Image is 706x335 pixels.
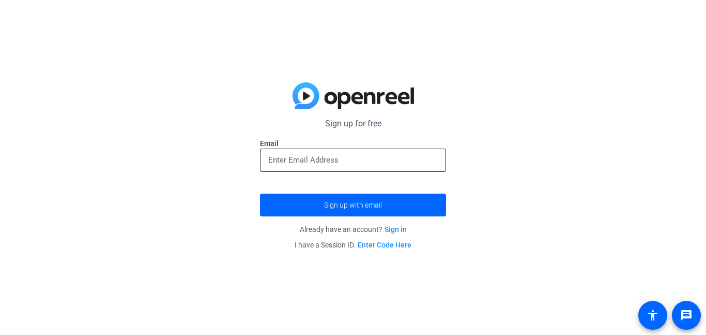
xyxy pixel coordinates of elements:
label: Email [260,138,446,149]
button: Sign up with email [260,194,446,216]
img: blue-gradient.svg [293,82,414,109]
input: Enter Email Address [268,154,438,166]
mat-icon: accessibility [647,309,659,322]
p: Sign up for free [260,118,446,130]
span: Already have an account? [300,225,407,234]
span: I have a Session ID. [295,241,411,249]
a: Sign in [385,225,407,234]
a: Enter Code Here [358,241,411,249]
mat-icon: message [680,309,693,322]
